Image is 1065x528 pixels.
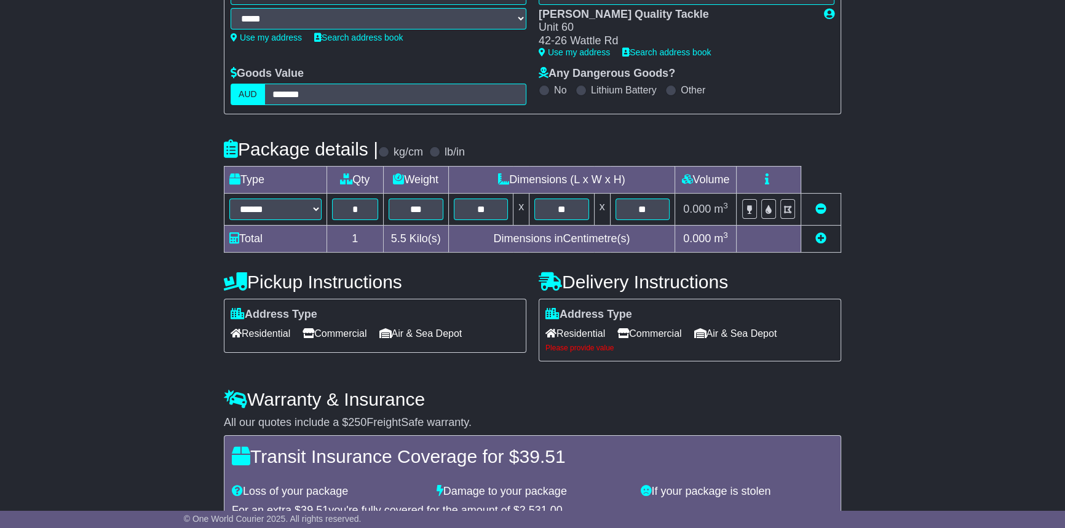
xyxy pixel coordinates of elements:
[224,389,841,409] h4: Warranty & Insurance
[232,446,833,467] h4: Transit Insurance Coverage for $
[539,34,812,48] div: 42-26 Wattle Rd
[539,67,675,81] label: Any Dangerous Goods?
[224,166,327,193] td: Type
[383,166,448,193] td: Weight
[723,231,728,240] sup: 3
[303,324,366,343] span: Commercial
[694,324,777,343] span: Air & Sea Depot
[231,308,317,321] label: Address Type
[430,485,635,498] div: Damage to your package
[232,504,833,518] div: For an extra $ you're fully covered for the amount of $ .
[539,21,812,34] div: Unit 60
[622,47,711,57] a: Search address book
[545,308,632,321] label: Address Type
[184,514,362,524] span: © One World Courier 2025. All rights reserved.
[231,84,265,105] label: AUD
[723,201,728,210] sup: 3
[231,67,304,81] label: Goods Value
[539,47,610,57] a: Use my address
[327,225,384,252] td: 1
[224,272,526,292] h4: Pickup Instructions
[635,485,839,498] div: If your package is stolen
[617,324,681,343] span: Commercial
[539,272,841,292] h4: Delivery Instructions
[545,344,834,352] div: Please provide value
[519,446,565,467] span: 39.51
[314,33,403,42] a: Search address book
[348,416,366,428] span: 250
[683,232,711,245] span: 0.000
[379,324,462,343] span: Air & Sea Depot
[445,146,465,159] label: lb/in
[513,193,529,225] td: x
[545,324,605,343] span: Residential
[594,193,610,225] td: x
[683,203,711,215] span: 0.000
[383,225,448,252] td: Kilo(s)
[394,146,423,159] label: kg/cm
[714,203,728,215] span: m
[327,166,384,193] td: Qty
[448,166,675,193] td: Dimensions (L x W x H)
[815,232,826,245] a: Add new item
[448,225,675,252] td: Dimensions in Centimetre(s)
[539,8,812,22] div: [PERSON_NAME] Quality Tackle
[520,504,563,516] span: 2,531.00
[301,504,328,516] span: 39.51
[224,139,378,159] h4: Package details |
[681,84,705,96] label: Other
[675,166,736,193] td: Volume
[815,203,826,215] a: Remove this item
[231,33,302,42] a: Use my address
[231,324,290,343] span: Residential
[714,232,728,245] span: m
[224,416,841,430] div: All our quotes include a $ FreightSafe warranty.
[226,485,430,498] div: Loss of your package
[554,84,566,96] label: No
[591,84,657,96] label: Lithium Battery
[391,232,406,245] span: 5.5
[224,225,327,252] td: Total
